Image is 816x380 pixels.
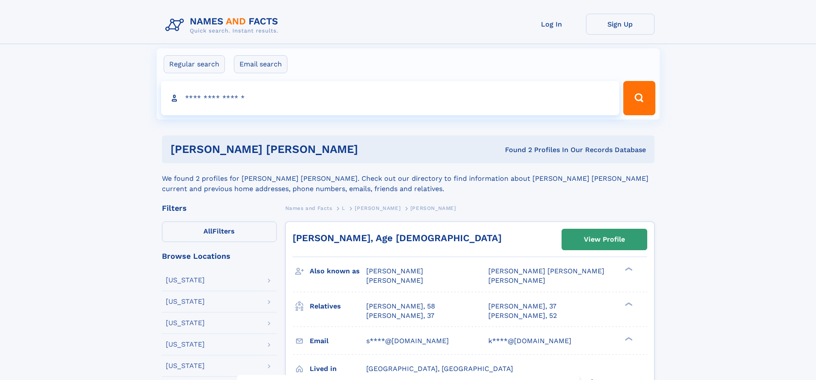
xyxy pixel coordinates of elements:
[623,81,655,115] button: Search Button
[170,144,432,155] h1: [PERSON_NAME] [PERSON_NAME]
[586,14,655,35] a: Sign Up
[293,233,502,243] a: [PERSON_NAME], Age [DEMOGRAPHIC_DATA]
[355,205,401,211] span: [PERSON_NAME]
[431,145,646,155] div: Found 2 Profiles In Our Records Database
[310,264,366,278] h3: Also known as
[488,276,545,284] span: [PERSON_NAME]
[162,163,655,194] div: We found 2 profiles for [PERSON_NAME] [PERSON_NAME]. Check out our directory to find information ...
[310,362,366,376] h3: Lived in
[488,302,556,311] a: [PERSON_NAME], 37
[162,252,277,260] div: Browse Locations
[161,81,620,115] input: search input
[366,365,513,373] span: [GEOGRAPHIC_DATA], [GEOGRAPHIC_DATA]
[584,230,625,249] div: View Profile
[342,205,345,211] span: L
[623,266,633,272] div: ❯
[366,276,423,284] span: [PERSON_NAME]
[164,55,225,73] label: Regular search
[517,14,586,35] a: Log In
[410,205,456,211] span: [PERSON_NAME]
[355,203,401,213] a: [PERSON_NAME]
[166,298,205,305] div: [US_STATE]
[488,311,557,320] a: [PERSON_NAME], 52
[562,229,647,250] a: View Profile
[166,320,205,326] div: [US_STATE]
[234,55,287,73] label: Email search
[623,336,633,341] div: ❯
[623,301,633,307] div: ❯
[162,221,277,242] label: Filters
[366,302,435,311] a: [PERSON_NAME], 58
[285,203,332,213] a: Names and Facts
[166,277,205,284] div: [US_STATE]
[166,362,205,369] div: [US_STATE]
[310,299,366,314] h3: Relatives
[342,203,345,213] a: L
[162,204,277,212] div: Filters
[162,14,285,37] img: Logo Names and Facts
[366,311,434,320] a: [PERSON_NAME], 37
[488,267,604,275] span: [PERSON_NAME] [PERSON_NAME]
[366,267,423,275] span: [PERSON_NAME]
[310,334,366,348] h3: Email
[203,227,212,235] span: All
[166,341,205,348] div: [US_STATE]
